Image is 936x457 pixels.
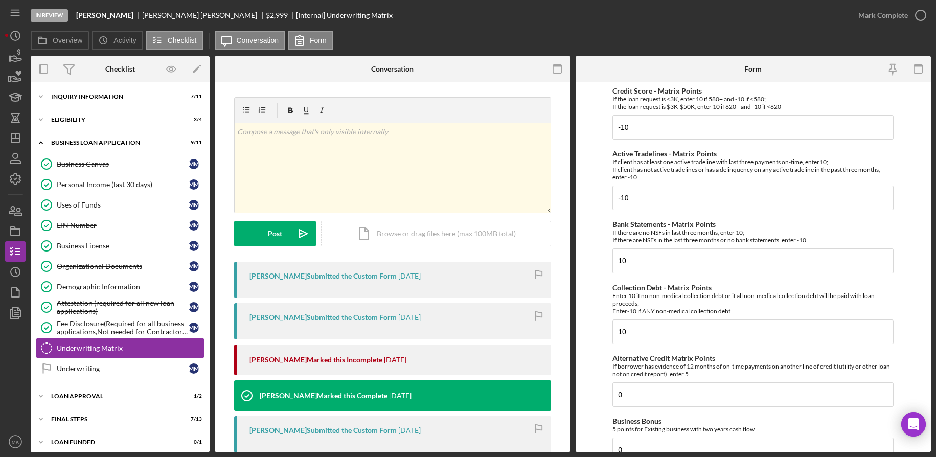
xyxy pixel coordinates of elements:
div: [Internal] Underwriting Matrix [296,11,393,19]
div: Loan Approval [51,393,176,399]
label: Checklist [168,36,197,44]
div: Eligibility [51,117,176,123]
div: Post [268,221,282,246]
div: M M [189,282,199,292]
div: [PERSON_NAME] Submitted the Custom Form [249,272,397,280]
div: Business License [57,242,189,250]
div: If there are no NSFs in last three months, enter 10; If there are NSFs in the last three months o... [612,228,894,244]
div: M M [189,261,199,271]
label: Business Bonus [612,417,661,425]
a: Business CanvasMM [36,154,204,174]
div: 3 / 4 [184,117,202,123]
div: Demographic Information [57,283,189,291]
button: Activity [92,31,143,50]
div: 9 / 11 [184,140,202,146]
div: 7 / 13 [184,416,202,422]
span: $2,999 [266,11,288,19]
label: Conversation [237,36,279,44]
div: [PERSON_NAME] Submitted the Custom Form [249,426,397,435]
div: Enter 10 if no non-medical collection debt or if all non-medical collection debt will be paid wit... [612,292,894,315]
div: Organizational Documents [57,262,189,270]
div: If client has at least one active tradeline with last three payments on-time, enter10; If client ... [612,158,894,181]
div: M M [189,200,199,210]
time: 2025-09-25 16:57 [398,426,421,435]
div: Attestation (required for all new loan applications) [57,299,189,315]
label: Collection Debt - Matrix Points [612,283,712,292]
a: UnderwritingMM [36,358,204,379]
div: BUSINESS LOAN APPLICATION [51,140,176,146]
div: Personal Income (last 30 days) [57,180,189,189]
div: EIN Number [57,221,189,230]
div: Business Canvas [57,160,189,168]
div: M M [189,323,199,333]
a: Uses of FundsMM [36,195,204,215]
button: Checklist [146,31,203,50]
div: M M [189,159,199,169]
button: Mark Complete [848,5,931,26]
a: Fee Disclosure(Required for all business applications,Not needed for Contractor loans)MM [36,317,204,338]
div: Mark Complete [858,5,908,26]
time: 2025-10-02 19:16 [384,356,406,364]
div: Open Intercom Messenger [901,412,926,437]
b: [PERSON_NAME] [76,11,133,19]
label: Active Tradelines - Matrix Points [612,149,717,158]
div: INQUIRY INFORMATION [51,94,176,100]
button: Post [234,221,316,246]
a: Attestation (required for all new loan applications)MM [36,297,204,317]
div: Fee Disclosure(Required for all business applications,Not needed for Contractor loans) [57,319,189,336]
div: Checklist [105,65,135,73]
a: Business LicenseMM [36,236,204,256]
button: Overview [31,31,89,50]
time: 2025-10-02 19:17 [398,272,421,280]
label: Credit Score - Matrix Points [612,86,702,95]
div: [PERSON_NAME] Marked this Incomplete [249,356,382,364]
div: [PERSON_NAME] [PERSON_NAME] [142,11,266,19]
div: 0 / 1 [184,439,202,445]
label: Activity [113,36,136,44]
label: Bank Statements - Matrix Points [612,220,716,228]
div: Conversation [371,65,414,73]
div: [PERSON_NAME] Marked this Complete [260,392,387,400]
label: Form [310,36,327,44]
time: 2025-09-25 17:08 [389,392,412,400]
button: Conversation [215,31,286,50]
button: MK [5,431,26,452]
a: Underwriting Matrix [36,338,204,358]
div: In Review [31,9,68,22]
div: Final Steps [51,416,176,422]
div: 1 / 2 [184,393,202,399]
div: M M [189,241,199,251]
button: Form [288,31,333,50]
label: Overview [53,36,82,44]
div: M M [189,220,199,231]
div: Uses of Funds [57,201,189,209]
a: EIN NumberMM [36,215,204,236]
div: 7 / 11 [184,94,202,100]
a: Demographic InformationMM [36,277,204,297]
div: Underwriting Matrix [57,344,204,352]
div: If the loan request is <3K, enter 10 if 580+ and -10 if <580; If the loan request is $3K-$50K, en... [612,95,894,110]
a: Organizational DocumentsMM [36,256,204,277]
div: Form [744,65,762,73]
text: MK [12,439,19,445]
label: Alternative Credit Matrix Points [612,354,715,362]
div: If borrower has evidence of 12 months of on-time payments on another line of credit (utility or o... [612,362,894,378]
time: 2025-10-02 19:16 [398,313,421,322]
div: M M [189,363,199,374]
div: Underwriting [57,364,189,373]
div: 5 points for Existing business with two years cash flow [612,425,894,433]
a: Personal Income (last 30 days)MM [36,174,204,195]
div: M M [189,179,199,190]
div: LOAN FUNDED [51,439,176,445]
div: [PERSON_NAME] Submitted the Custom Form [249,313,397,322]
div: M M [189,302,199,312]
